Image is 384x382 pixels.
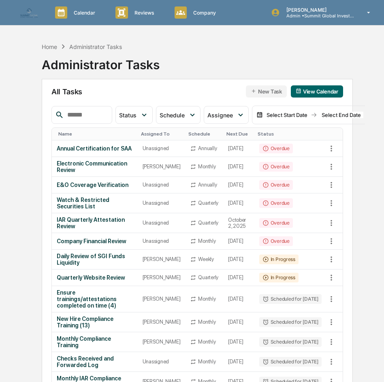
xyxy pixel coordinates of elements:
[223,213,254,233] td: October 2, 2025
[42,43,57,50] div: Home
[143,359,181,365] div: Unassigned
[259,144,293,153] div: Overdue
[57,355,133,368] div: Checks Received and Forwarded Log
[143,163,181,170] div: [PERSON_NAME]
[19,6,39,19] img: logo
[69,43,122,50] div: Administrator Tasks
[128,10,158,16] p: Reviews
[226,131,251,137] div: Toggle SortBy
[259,236,293,246] div: Overdue
[223,270,254,286] td: [DATE]
[223,157,254,177] td: [DATE]
[57,216,133,229] div: IAR Quarterly Attestation Review
[259,294,322,304] div: Scheduled for [DATE]
[223,250,254,270] td: [DATE]
[198,296,215,302] div: Monthly
[259,198,293,208] div: Overdue
[119,112,137,119] span: Status
[259,357,322,367] div: Scheduled for [DATE]
[198,256,213,262] div: Weekly
[198,274,218,280] div: Quarterly
[198,200,218,206] div: Quarterly
[143,145,181,151] div: Unassigned
[42,51,160,72] div: Administrator Tasks
[259,218,293,228] div: Overdue
[51,87,82,96] span: All Tasks
[258,131,323,137] div: Toggle SortBy
[198,220,218,226] div: Quarterly
[143,200,181,206] div: Unassigned
[143,339,181,345] div: [PERSON_NAME]
[198,359,215,365] div: Monthly
[67,10,99,16] p: Calendar
[326,131,343,137] div: Toggle SortBy
[223,177,254,193] td: [DATE]
[187,10,220,16] p: Company
[358,355,380,377] iframe: Open customer support
[223,352,254,372] td: [DATE]
[143,274,181,280] div: [PERSON_NAME]
[57,197,133,210] div: Watch & Restricted Securities List
[198,319,215,325] div: Monthly
[57,274,133,281] div: Quarterly Website Review
[291,85,343,98] button: View Calendar
[198,145,217,151] div: Annually
[57,253,133,266] div: Daily Review of SGI Funds Liquidity
[259,180,293,190] div: Overdue
[265,112,309,118] div: Select Start Date
[198,238,215,244] div: Monthly
[259,317,322,327] div: Scheduled for [DATE]
[57,316,133,329] div: New Hire Compliance Training (13)
[280,7,355,13] p: [PERSON_NAME]
[259,255,299,264] div: In Progress
[143,182,181,188] div: Unassigned
[223,312,254,332] td: [DATE]
[259,162,293,172] div: Overdue
[256,112,263,118] img: calendar
[57,182,133,188] div: E&O Coverage Verification
[223,233,254,250] td: [DATE]
[198,182,217,188] div: Annually
[223,193,254,213] td: [DATE]
[141,131,182,137] div: Toggle SortBy
[160,112,185,119] span: Schedule
[207,112,233,119] span: Assignee
[143,256,181,262] div: [PERSON_NAME]
[57,160,133,173] div: Electronic Communication Review
[311,112,317,118] img: arrow right
[143,296,181,302] div: [PERSON_NAME]
[188,131,220,137] div: Toggle SortBy
[198,339,215,345] div: Monthly
[57,335,133,348] div: Monthly Compliance Training
[259,273,299,282] div: In Progress
[143,319,181,325] div: [PERSON_NAME]
[223,140,254,157] td: [DATE]
[143,220,181,226] div: Unassigned
[143,238,181,244] div: Unassigned
[57,289,133,309] div: Ensure trainings/attestations completed on time (4)
[57,145,133,152] div: Annual Certification for SAA
[319,112,363,118] div: Select End Date
[223,332,254,352] td: [DATE]
[246,85,287,98] button: New Task
[223,286,254,312] td: [DATE]
[198,163,215,170] div: Monthly
[296,88,301,94] img: calendar
[58,131,134,137] div: Toggle SortBy
[57,238,133,244] div: Company Financial Review
[280,13,355,19] p: Admin • Summit Global Investments
[259,337,322,347] div: Scheduled for [DATE]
